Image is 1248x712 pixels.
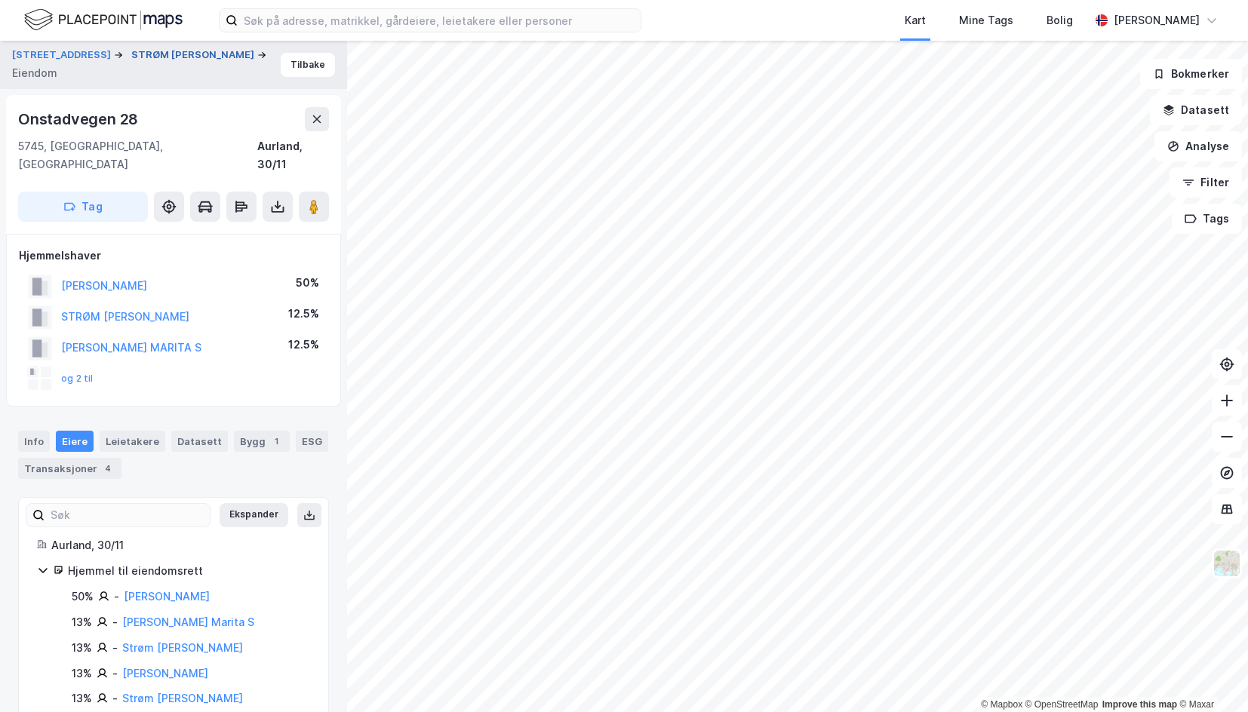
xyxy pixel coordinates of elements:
[124,590,210,603] a: [PERSON_NAME]
[72,639,92,657] div: 13%
[51,536,310,554] div: Aurland, 30/11
[234,431,290,452] div: Bygg
[269,434,284,449] div: 1
[171,431,228,452] div: Datasett
[18,192,148,222] button: Tag
[1025,699,1099,710] a: OpenStreetMap
[1173,640,1248,712] iframe: Chat Widget
[1172,204,1242,234] button: Tags
[12,64,57,82] div: Eiendom
[288,336,319,354] div: 12.5%
[112,689,118,707] div: -
[131,48,257,63] button: STRØM [PERSON_NAME]
[281,53,335,77] button: Tilbake
[68,562,310,580] div: Hjemmel til eiendomsrett
[56,431,94,452] div: Eiere
[12,48,114,63] button: [STREET_ADDRESS]
[257,137,329,173] div: Aurland, 30/11
[122,667,208,680] a: [PERSON_NAME]
[19,247,328,265] div: Hjemmelshaver
[122,692,243,704] a: Strøm [PERSON_NAME]
[72,613,92,631] div: 13%
[114,588,119,606] div: -
[24,7,183,33] img: logo.f888ab2527a4732fd821a326f86c7f29.svg
[112,613,118,631] div: -
[1213,549,1241,578] img: Z
[1173,640,1248,712] div: Kontrollprogram for chat
[72,689,92,707] div: 13%
[72,588,94,606] div: 50%
[18,431,50,452] div: Info
[18,137,257,173] div: 5745, [GEOGRAPHIC_DATA], [GEOGRAPHIC_DATA]
[1114,11,1200,29] div: [PERSON_NAME]
[1154,131,1242,161] button: Analyse
[959,11,1013,29] div: Mine Tags
[981,699,1022,710] a: Mapbox
[296,274,319,292] div: 50%
[238,9,641,32] input: Søk på adresse, matrikkel, gårdeiere, leietakere eller personer
[1140,59,1242,89] button: Bokmerker
[1047,11,1073,29] div: Bolig
[122,615,254,628] a: [PERSON_NAME] Marita S
[18,107,141,131] div: Onstadvegen 28
[1150,95,1242,125] button: Datasett
[1170,167,1242,198] button: Filter
[18,458,121,479] div: Transaksjoner
[45,504,210,526] input: Søk
[112,639,118,657] div: -
[288,305,319,323] div: 12.5%
[220,503,288,527] button: Ekspander
[100,461,115,476] div: 4
[122,641,243,654] a: Strøm [PERSON_NAME]
[905,11,926,29] div: Kart
[112,664,118,683] div: -
[72,664,92,683] div: 13%
[100,431,165,452] div: Leietakere
[296,431,328,452] div: ESG
[1102,699,1177,710] a: Improve this map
